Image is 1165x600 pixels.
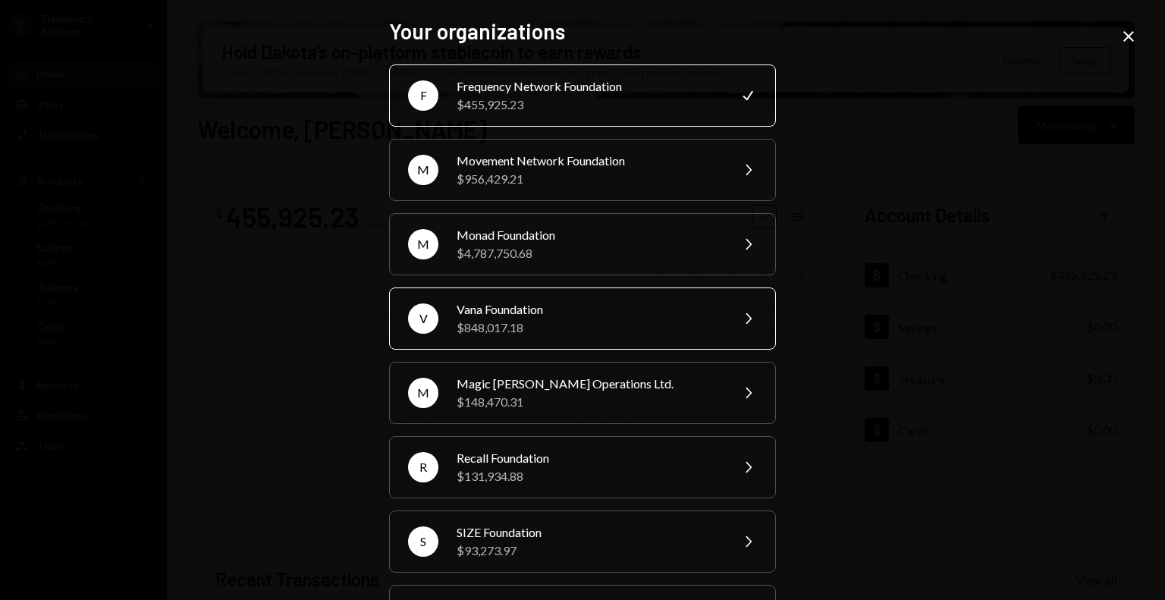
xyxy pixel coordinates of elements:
div: S [408,526,438,557]
div: Movement Network Foundation [457,152,721,170]
div: R [408,452,438,482]
div: SIZE Foundation [457,523,721,542]
button: RRecall Foundation$131,934.88 [389,436,776,498]
div: Frequency Network Foundation [457,77,721,96]
div: $93,273.97 [457,542,721,560]
div: $148,470.31 [457,393,721,411]
button: MMovement Network Foundation$956,429.21 [389,139,776,201]
h2: Your organizations [389,17,776,46]
div: $848,017.18 [457,319,721,337]
div: M [408,229,438,259]
div: $4,787,750.68 [457,244,721,262]
button: VVana Foundation$848,017.18 [389,287,776,350]
div: V [408,303,438,334]
div: Vana Foundation [457,300,721,319]
button: MMagic [PERSON_NAME] Operations Ltd.$148,470.31 [389,362,776,424]
div: $956,429.21 [457,170,721,188]
div: Magic [PERSON_NAME] Operations Ltd. [457,375,721,393]
button: MMonad Foundation$4,787,750.68 [389,213,776,275]
div: Monad Foundation [457,226,721,244]
button: FFrequency Network Foundation$455,925.23 [389,64,776,127]
div: M [408,378,438,408]
div: M [408,155,438,185]
button: SSIZE Foundation$93,273.97 [389,510,776,573]
div: $455,925.23 [457,96,721,114]
div: F [408,80,438,111]
div: $131,934.88 [457,467,721,485]
div: Recall Foundation [457,449,721,467]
